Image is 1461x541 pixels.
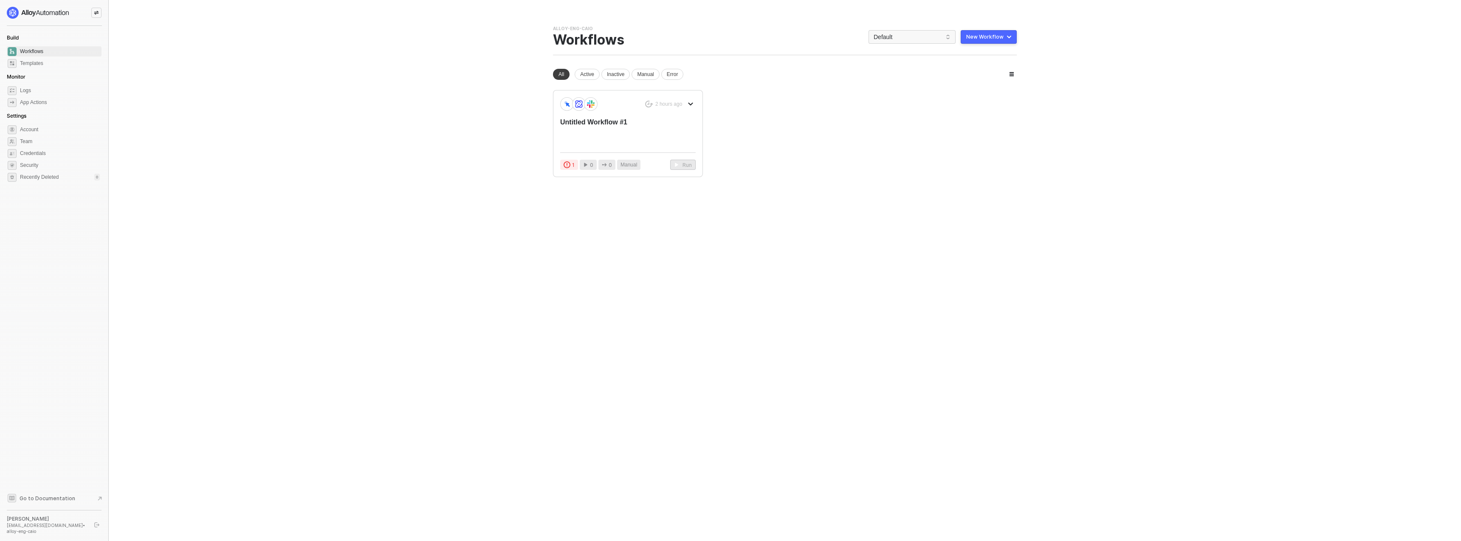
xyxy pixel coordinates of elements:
[8,86,17,95] span: icon-logs
[8,47,17,56] span: dashboard
[609,161,612,169] span: 0
[7,113,26,119] span: Settings
[553,69,570,80] div: All
[670,160,696,170] button: Run
[575,69,600,80] div: Active
[632,69,659,80] div: Manual
[655,101,682,108] div: 2 hours ago
[94,10,99,15] span: icon-swap
[20,99,47,106] div: App Actions
[8,173,17,182] span: settings
[20,174,59,181] span: Recently Deleted
[601,69,630,80] div: Inactive
[20,148,100,158] span: Credentials
[874,31,950,43] span: Default
[20,136,100,147] span: Team
[621,161,637,169] span: Manual
[572,161,575,169] span: 1
[7,7,70,19] img: logo
[590,161,593,169] span: 0
[560,118,668,146] div: Untitled Workflow #1
[94,522,99,527] span: logout
[7,522,87,534] div: [EMAIL_ADDRESS][DOMAIN_NAME] • alloy-eng-caio
[20,58,100,68] span: Templates
[688,101,693,107] span: icon-arrow-down
[553,32,635,48] div: Workflows
[20,46,100,56] span: Workflows
[20,495,75,502] span: Go to Documentation
[94,174,100,180] div: 0
[8,149,17,158] span: credentials
[96,494,104,503] span: document-arrow
[661,69,684,80] div: Error
[8,125,17,134] span: settings
[8,98,17,107] span: icon-app-actions
[602,162,607,167] span: icon-app-actions
[966,34,1004,40] div: New Workflow
[20,160,100,170] span: Security
[7,493,102,503] a: Knowledge Base
[645,101,653,108] span: icon-success-page
[575,100,583,108] img: icon
[8,137,17,146] span: team
[7,34,19,41] span: Build
[553,25,593,32] div: alloy-eng-caio
[563,100,571,107] img: icon
[587,100,595,108] img: icon
[20,85,100,96] span: Logs
[7,516,87,522] div: [PERSON_NAME]
[7,7,102,19] a: logo
[20,124,100,135] span: Account
[8,494,16,502] span: documentation
[7,73,25,80] span: Monitor
[8,161,17,170] span: security
[961,30,1017,44] button: New Workflow
[8,59,17,68] span: marketplace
